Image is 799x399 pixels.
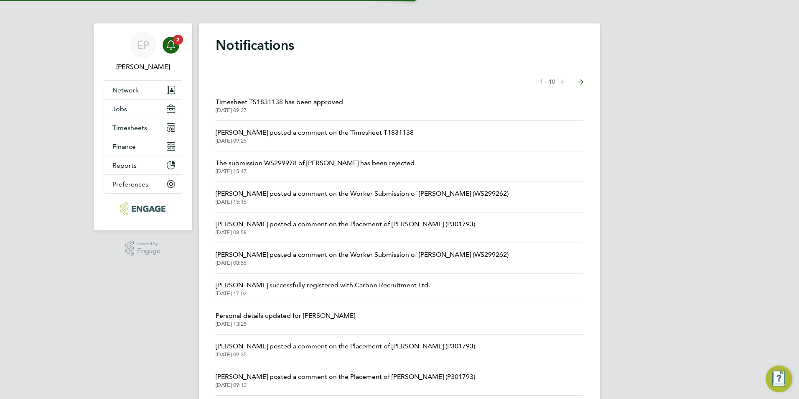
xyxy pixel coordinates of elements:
[216,219,475,236] a: [PERSON_NAME] posted a comment on the Placement of [PERSON_NAME] (P301793)[DATE] 08:58
[216,290,430,297] span: [DATE] 17:02
[216,168,415,175] span: [DATE] 15:47
[216,311,355,321] span: Personal details updated for [PERSON_NAME]
[216,280,430,290] span: [PERSON_NAME] successfully registered with Carbon Recruitment Ltd.
[125,240,161,256] a: Powered byEngage
[104,202,182,215] a: Go to home page
[137,240,160,248] span: Powered by
[112,124,147,132] span: Timesheets
[540,74,583,90] nav: Select page of notifications list
[104,175,182,193] button: Preferences
[216,321,355,327] span: [DATE] 13:25
[216,128,414,144] a: [PERSON_NAME] posted a comment on the Timesheet T1831138[DATE] 09:25
[216,351,475,358] span: [DATE] 09:35
[216,229,475,236] span: [DATE] 08:58
[120,202,165,215] img: carbonrecruitment-logo-retina.png
[216,158,415,168] span: The submission WS299978 of [PERSON_NAME] has been rejected
[163,32,179,59] a: 2
[216,199,509,205] span: [DATE] 15:15
[216,341,475,351] span: [PERSON_NAME] posted a comment on the Placement of [PERSON_NAME] (P301793)
[216,250,509,266] a: [PERSON_NAME] posted a comment on the Worker Submission of [PERSON_NAME] (WS299262)[DATE] 08:55
[104,137,182,156] button: Finance
[216,260,509,266] span: [DATE] 08:55
[216,128,414,138] span: [PERSON_NAME] posted a comment on the Timesheet T1831138
[216,382,475,389] span: [DATE] 09:13
[104,100,182,118] button: Jobs
[104,32,182,72] a: EP[PERSON_NAME]
[216,280,430,297] a: [PERSON_NAME] successfully registered with Carbon Recruitment Ltd.[DATE] 17:02
[216,311,355,327] a: Personal details updated for [PERSON_NAME][DATE] 13:25
[540,78,555,86] span: 1 - 10
[216,189,509,199] span: [PERSON_NAME] posted a comment on the Worker Submission of [PERSON_NAME] (WS299262)
[216,250,509,260] span: [PERSON_NAME] posted a comment on the Worker Submission of [PERSON_NAME] (WS299262)
[216,138,414,144] span: [DATE] 09:25
[104,62,182,72] span: Emma Procter
[216,372,475,382] span: [PERSON_NAME] posted a comment on the Placement of [PERSON_NAME] (P301793)
[112,143,136,151] span: Finance
[112,86,139,94] span: Network
[112,105,127,113] span: Jobs
[766,366,792,392] button: Engage Resource Center
[216,97,343,114] a: Timesheet TS1831138 has been approved[DATE] 09:27
[216,97,343,107] span: Timesheet TS1831138 has been approved
[112,161,137,169] span: Reports
[216,372,475,389] a: [PERSON_NAME] posted a comment on the Placement of [PERSON_NAME] (P301793)[DATE] 09:13
[216,37,583,54] h1: Notifications
[216,107,343,114] span: [DATE] 09:27
[137,248,160,255] span: Engage
[137,40,149,51] span: EP
[104,118,182,137] button: Timesheets
[216,189,509,205] a: [PERSON_NAME] posted a comment on the Worker Submission of [PERSON_NAME] (WS299262)[DATE] 15:15
[216,219,475,229] span: [PERSON_NAME] posted a comment on the Placement of [PERSON_NAME] (P301793)
[216,341,475,358] a: [PERSON_NAME] posted a comment on the Placement of [PERSON_NAME] (P301793)[DATE] 09:35
[104,81,182,99] button: Network
[104,156,182,174] button: Reports
[94,23,192,230] nav: Main navigation
[216,158,415,175] a: The submission WS299978 of [PERSON_NAME] has been rejected[DATE] 15:47
[112,180,148,188] span: Preferences
[173,35,183,45] span: 2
